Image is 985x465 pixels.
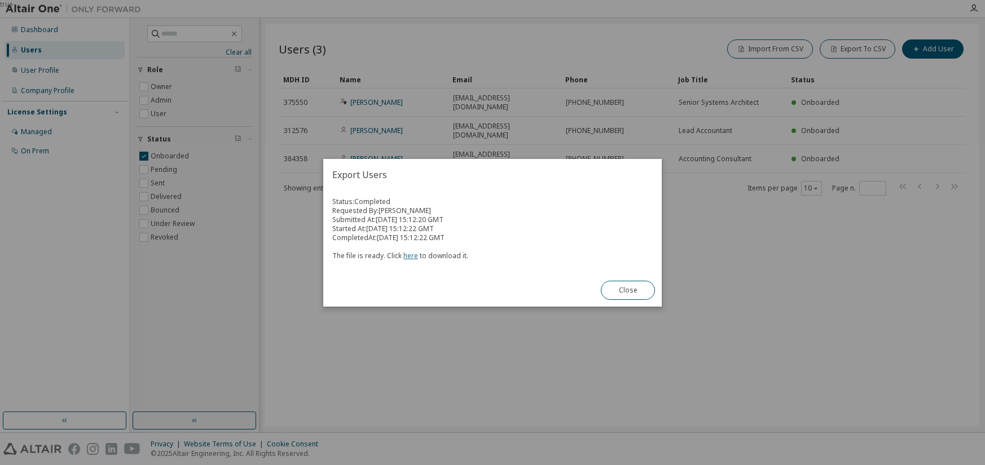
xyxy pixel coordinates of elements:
h2: Export Users [323,159,662,191]
div: The file is ready. Click to download it. [332,242,653,260]
a: here [403,251,418,260]
button: Close [601,281,655,300]
div: Status: Completed Requested By: [PERSON_NAME] Started At: [DATE] 15:12:22 GMT Completed At: [DATE... [332,197,653,260]
div: Submitted At: [DATE] 15:12:20 GMT [332,215,653,224]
